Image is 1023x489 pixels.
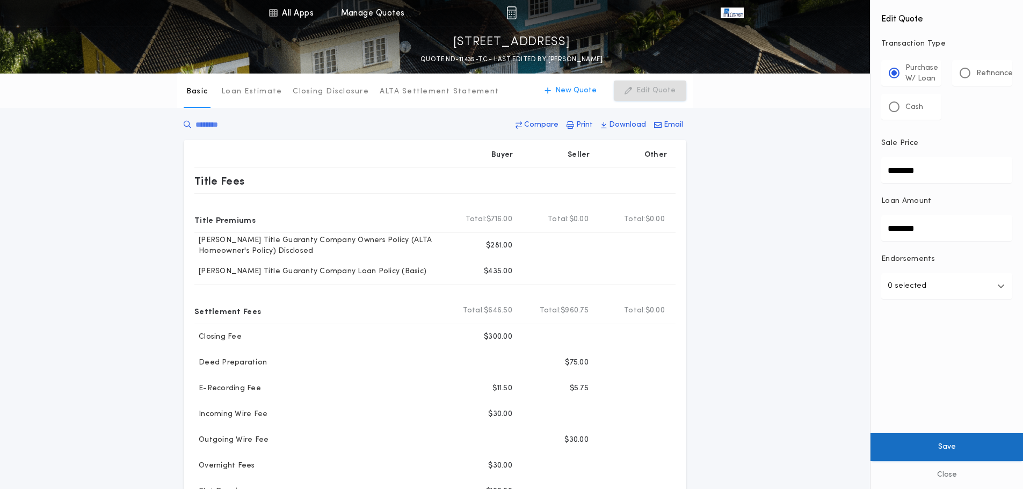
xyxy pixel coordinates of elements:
[645,214,665,225] span: $0.00
[881,254,1012,265] p: Endorsements
[564,435,589,446] p: $30.00
[487,214,512,225] span: $716.00
[420,54,603,65] p: QUOTE ND-11435-TC - LAST EDITED BY [PERSON_NAME]
[614,81,686,101] button: Edit Quote
[721,8,743,18] img: vs-icon
[221,86,282,97] p: Loan Estimate
[881,196,932,207] p: Loan Amount
[488,461,512,471] p: $30.00
[194,383,261,394] p: E-Recording Fee
[194,266,426,277] p: [PERSON_NAME] Title Guaranty Company Loan Policy (Basic)
[570,383,589,394] p: $5.75
[881,273,1012,299] button: 0 selected
[624,214,645,225] b: Total:
[466,214,487,225] b: Total:
[463,305,484,316] b: Total:
[664,120,683,130] p: Email
[484,332,512,342] p: $300.00
[524,120,558,130] p: Compare
[645,305,665,316] span: $0.00
[194,235,445,257] p: [PERSON_NAME] Title Guaranty Company Owners Policy (ALTA Homeowner's Policy) Disclosed
[624,305,645,316] b: Total:
[870,461,1023,489] button: Close
[194,332,242,342] p: Closing Fee
[568,150,590,160] p: Seller
[888,280,926,293] p: 0 selected
[194,409,267,420] p: Incoming Wire Fee
[651,115,686,135] button: Email
[484,305,512,316] span: $646.50
[561,305,589,316] span: $960.75
[644,150,667,160] p: Other
[453,34,570,51] p: [STREET_ADDRESS]
[194,461,255,471] p: Overnight Fees
[492,383,512,394] p: $11.50
[506,6,517,19] img: img
[194,302,261,319] p: Settlement Fees
[881,6,1012,26] h4: Edit Quote
[905,102,923,113] p: Cash
[486,240,512,251] p: $281.00
[194,357,267,368] p: Deed Preparation
[534,81,607,101] button: New Quote
[186,86,208,97] p: Basic
[609,120,646,130] p: Download
[512,115,562,135] button: Compare
[576,120,593,130] p: Print
[484,266,512,277] p: $435.00
[905,63,938,84] p: Purchase W/ Loan
[976,68,1013,79] p: Refinance
[194,211,256,228] p: Title Premiums
[194,172,245,189] p: Title Fees
[881,157,1012,183] input: Sale Price
[563,115,596,135] button: Print
[293,86,369,97] p: Closing Disclosure
[870,433,1023,461] button: Save
[881,138,918,149] p: Sale Price
[540,305,561,316] b: Total:
[636,85,676,96] p: Edit Quote
[881,39,1012,49] p: Transaction Type
[565,357,589,368] p: $75.00
[569,214,589,225] span: $0.00
[548,214,569,225] b: Total:
[598,115,649,135] button: Download
[555,85,597,96] p: New Quote
[881,215,1012,241] input: Loan Amount
[491,150,513,160] p: Buyer
[488,409,512,420] p: $30.00
[194,435,269,446] p: Outgoing Wire Fee
[380,86,499,97] p: ALTA Settlement Statement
